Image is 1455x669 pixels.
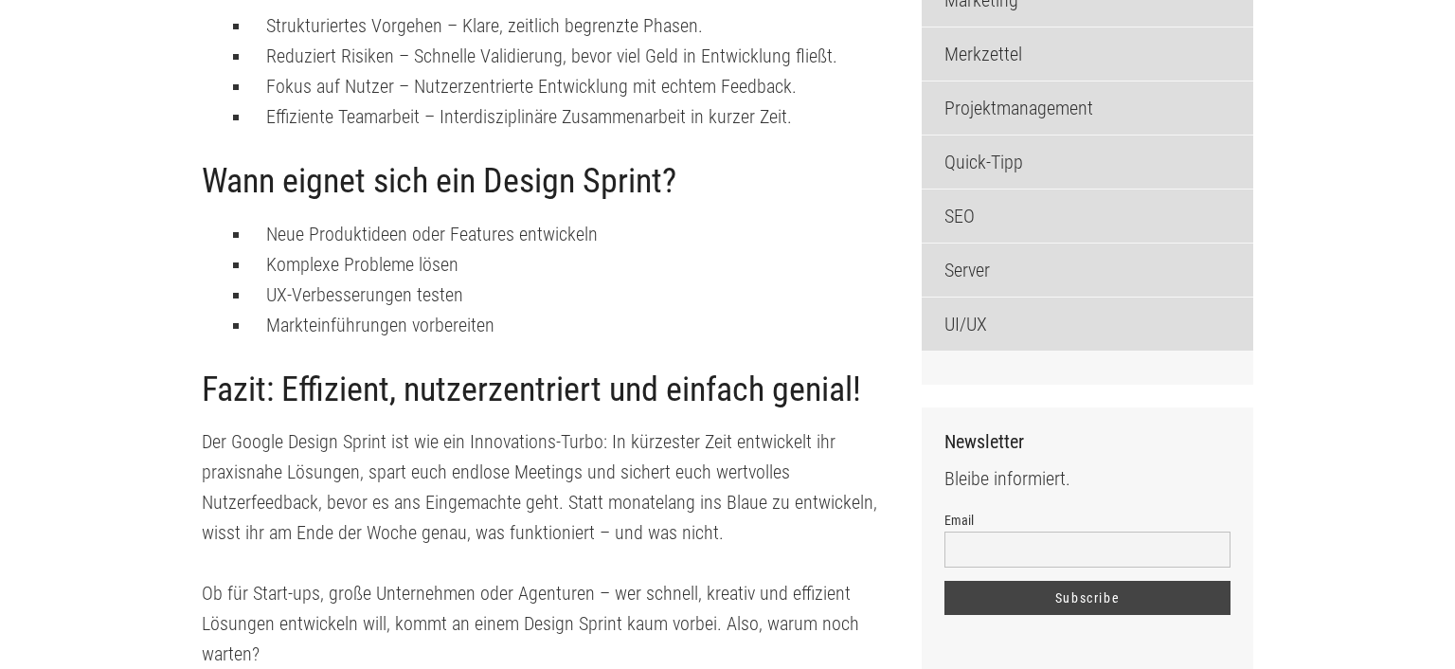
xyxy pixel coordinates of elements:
a: Projektmanagement [922,81,1253,135]
p: Ob für Start-ups, große Unternehmen oder Agenturen – wer schnell, kreativ und effizient Lösungen ... [202,578,893,669]
label: Email [944,513,1045,528]
li: Neue Produktideen oder Features entwickeln [251,219,893,249]
li: UX-Verbesserungen testen [251,280,893,310]
p: Der Google Design Sprint ist wie ein Innovations-Turbo: In kürzester Zeit entwickelt ihr praxisna... [202,426,893,548]
a: UI/UX [922,298,1253,351]
a: Merkzettel [922,27,1253,81]
a: SEO [922,190,1253,243]
li: Strukturiertes Vorgehen – Klare, zeitlich begrenzte Phasen. [251,10,893,41]
input: Subscribe [944,581,1230,615]
li: Komplexe Probleme lösen [251,249,893,280]
a: Server [922,244,1253,297]
li: Markteinführungen vorbereiten [251,310,893,340]
h2: Fazit: Effizient, nutzerzentriert und einfach genial! [202,371,893,411]
div: Bleibe informiert. [944,430,1230,628]
h3: Newsletter [944,430,1230,453]
a: Quick-Tipp [922,136,1253,189]
li: Reduziert Risiken – Schnelle Validierung, bevor viel Geld in Entwicklung fließt. [251,41,893,71]
li: Fokus auf Nutzer – Nutzerzentrierte Entwicklung mit echtem Feedback. [251,71,893,101]
li: Effiziente Teamarbeit – Interdisziplinäre Zusammenarbeit in kurzer Zeit. [251,101,893,132]
h2: Wann eignet sich ein Design Sprint? [202,162,893,203]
